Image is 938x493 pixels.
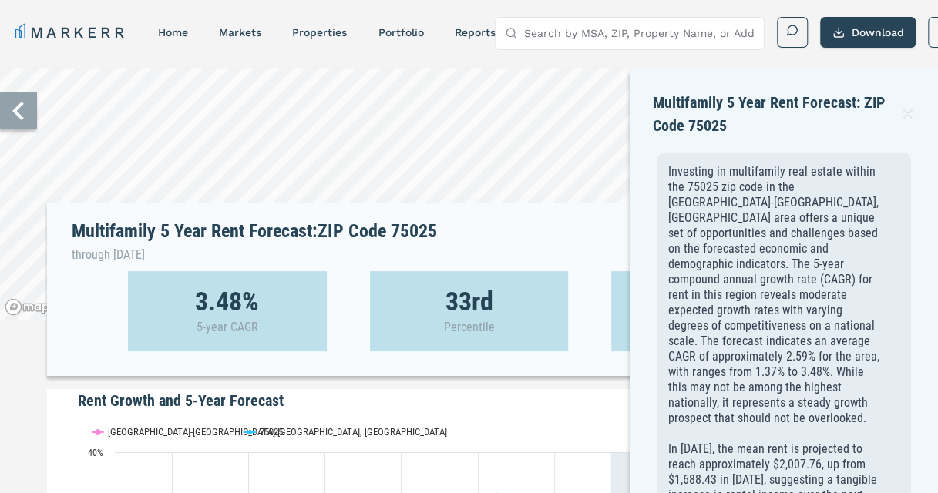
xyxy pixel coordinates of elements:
button: Show 75025 [244,426,284,438]
p: 5-year CAGR [197,320,258,335]
a: Mapbox logo [5,298,72,316]
a: MARKERR [15,22,127,43]
button: Show Dallas-Fort Worth-Arlington, TX [92,426,228,438]
a: properties [292,26,347,39]
p: through [DATE] [72,245,437,265]
strong: 3.48% [195,293,259,309]
a: Portfolio [378,26,423,39]
text: 40% [88,448,103,458]
p: Investing in multifamily real estate within the 75025 zip code in the [GEOGRAPHIC_DATA]-[GEOGRAPH... [668,164,880,426]
a: reports [454,26,495,39]
a: markets [219,26,261,39]
h1: Multifamily 5 Year Rent Forecast: ZIP Code 75025 [72,221,437,265]
button: Download [820,17,916,48]
h5: Rent Growth and 5-Year Forecast [78,389,860,412]
a: home [158,26,188,39]
strong: 33rd [445,293,493,309]
p: Percentile [443,320,494,335]
input: Search by MSA, ZIP, Property Name, or Address [523,18,755,49]
div: Multifamily 5 Year Rent Forecast: ZIP Code 75025 [653,91,915,149]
